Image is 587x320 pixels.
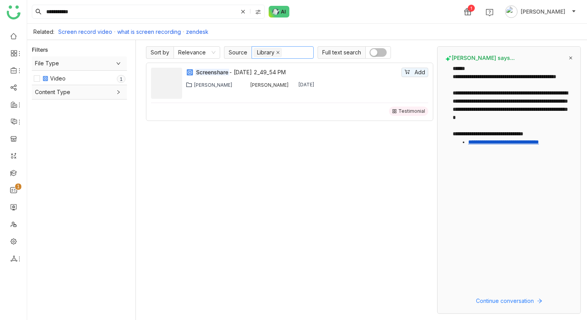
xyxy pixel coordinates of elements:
button: Continue conversation [445,296,573,306]
a: what is screen recording [117,28,181,35]
div: [PERSON_NAME] [194,82,233,88]
img: ask-buddy-normal.svg [269,6,290,17]
span: Add [415,68,425,77]
a: zendesk [186,28,208,35]
img: mp4.svg [42,75,49,82]
span: Continue conversation [476,297,534,305]
div: - [DATE] 2_49_54 PM [195,68,400,77]
a: Screen record video [58,28,112,35]
img: avatar [505,5,518,18]
img: mp4.svg [186,68,194,76]
img: help.svg [486,9,493,16]
p: 1 [120,75,123,83]
img: buddy-says [445,55,452,61]
img: Screenshare - 2025-06-11 2_49_54 PM [151,68,182,107]
button: Add [401,68,428,77]
button: [PERSON_NAME] [504,5,578,18]
nz-select-item: Relevance [178,47,215,58]
div: File Type [32,56,127,70]
div: Content Type [32,85,127,99]
span: Sort by [146,46,174,59]
span: File Type [35,59,124,68]
span: Full text search [318,46,365,59]
div: 1 [468,5,475,12]
a: Screenshare- [DATE] 2_49_54 PM [195,68,400,77]
nz-badge-sup: 1 [117,75,125,83]
div: Filters [32,46,48,54]
nz-badge-sup: 1 [15,184,21,190]
div: Video [50,74,66,83]
span: Source [224,46,252,59]
div: [DATE] [298,82,314,88]
em: Screenshare [195,69,229,75]
nz-select-item: Library [254,48,282,57]
div: Testimonial [398,108,425,114]
span: [PERSON_NAME] [521,7,565,16]
div: Library [257,48,274,57]
img: search-type.svg [255,9,261,15]
span: [PERSON_NAME] says... [445,54,515,61]
div: Related: [33,28,54,35]
div: [PERSON_NAME] [250,82,289,88]
img: logo [7,5,21,19]
span: Content Type [35,88,124,96]
p: 1 [17,183,20,191]
img: 684a9aedde261c4b36a3ced9 [242,82,248,88]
